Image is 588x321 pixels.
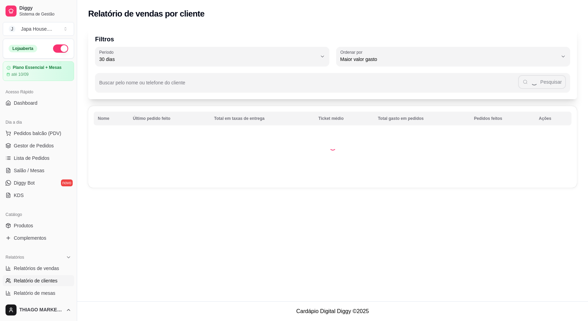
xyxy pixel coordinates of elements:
a: Diggy Botnovo [3,177,74,188]
div: Japa House. ... [21,25,52,32]
span: Dashboard [14,100,38,106]
button: Select a team [3,22,74,36]
button: Alterar Status [53,44,68,53]
span: KDS [14,192,24,199]
span: Sistema de Gestão [19,11,71,17]
p: Filtros [95,34,570,44]
a: KDS [3,190,74,201]
span: Salão / Mesas [14,167,44,174]
a: Salão / Mesas [3,165,74,176]
button: Pedidos balcão (PDV) [3,128,74,139]
a: DiggySistema de Gestão [3,3,74,19]
span: Relatório de clientes [14,277,58,284]
a: Relatório de clientes [3,275,74,286]
article: até 10/09 [11,72,29,77]
span: Maior valor gasto [340,56,558,63]
span: Relatório de mesas [14,290,55,297]
button: THIAGO MARKETING [3,302,74,318]
span: THIAGO MARKETING [19,307,63,313]
span: 30 dias [99,56,317,63]
span: Diggy Bot [14,179,35,186]
div: Loja aberta [9,45,37,52]
span: Diggy [19,5,71,11]
a: Plano Essencial + Mesasaté 10/09 [3,61,74,81]
span: Gestor de Pedidos [14,142,54,149]
span: Complementos [14,235,46,241]
span: Pedidos balcão (PDV) [14,130,61,137]
a: Relatório de mesas [3,288,74,299]
div: Loading [329,144,336,151]
a: Lista de Pedidos [3,153,74,164]
a: Gestor de Pedidos [3,140,74,151]
label: Ordenar por [340,49,365,55]
a: Relatórios de vendas [3,263,74,274]
article: Plano Essencial + Mesas [13,65,62,70]
a: Produtos [3,220,74,231]
a: Dashboard [3,97,74,108]
h2: Relatório de vendas por cliente [88,8,205,19]
a: Complementos [3,232,74,244]
footer: Cardápio Digital Diggy © 2025 [77,301,588,321]
span: Relatórios de vendas [14,265,59,272]
span: J [9,25,16,32]
div: Catálogo [3,209,74,220]
div: Dia a dia [3,117,74,128]
span: Produtos [14,222,33,229]
button: Ordenar porMaior valor gasto [336,47,570,66]
label: Período [99,49,116,55]
span: Lista de Pedidos [14,155,50,162]
div: Acesso Rápido [3,86,74,97]
span: Relatórios [6,255,24,260]
button: Período30 dias [95,47,329,66]
input: Buscar pelo nome ou telefone do cliente [99,82,518,89]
